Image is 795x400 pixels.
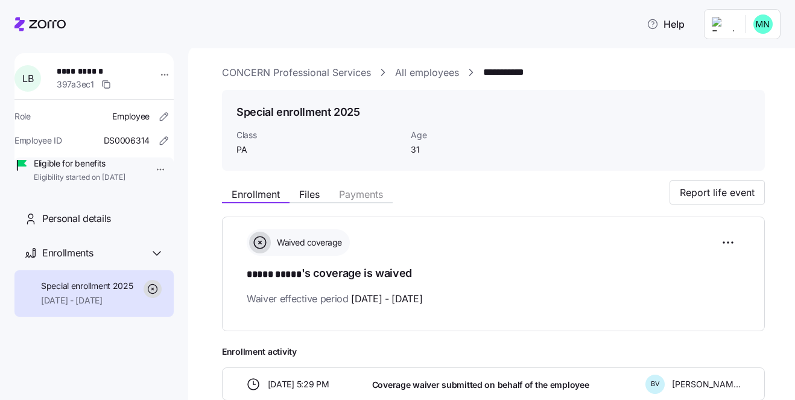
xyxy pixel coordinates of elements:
[57,78,94,90] span: 397a3ec1
[351,291,422,306] span: [DATE] - [DATE]
[222,346,765,358] span: Enrollment activity
[14,135,62,147] span: Employee ID
[22,74,33,83] span: L B
[232,189,280,199] span: Enrollment
[236,144,401,156] span: PA
[273,237,342,249] span: Waived coverage
[222,65,371,80] a: CONCERN Professional Services
[236,129,401,141] span: Class
[236,104,360,119] h1: Special enrollment 2025
[247,265,740,282] h1: 's coverage is waived
[637,12,694,36] button: Help
[680,185,755,200] span: Report life event
[670,180,765,205] button: Report life event
[112,110,150,122] span: Employee
[647,17,685,31] span: Help
[42,211,111,226] span: Personal details
[247,291,423,306] span: Waiver effective period
[753,14,773,34] img: b0ee0d05d7ad5b312d7e0d752ccfd4ca
[41,280,133,292] span: Special enrollment 2025
[651,381,660,387] span: B V
[672,378,741,390] span: [PERSON_NAME]
[299,189,320,199] span: Files
[712,17,736,31] img: Employer logo
[268,378,329,390] span: [DATE] 5:29 PM
[411,144,532,156] span: 31
[34,157,125,170] span: Eligible for benefits
[104,135,150,147] span: DS0006314
[41,294,133,306] span: [DATE] - [DATE]
[14,110,31,122] span: Role
[411,129,532,141] span: Age
[339,189,383,199] span: Payments
[372,379,589,391] span: Coverage waiver submitted on behalf of the employee
[395,65,459,80] a: All employees
[42,246,93,261] span: Enrollments
[34,173,125,183] span: Eligibility started on [DATE]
